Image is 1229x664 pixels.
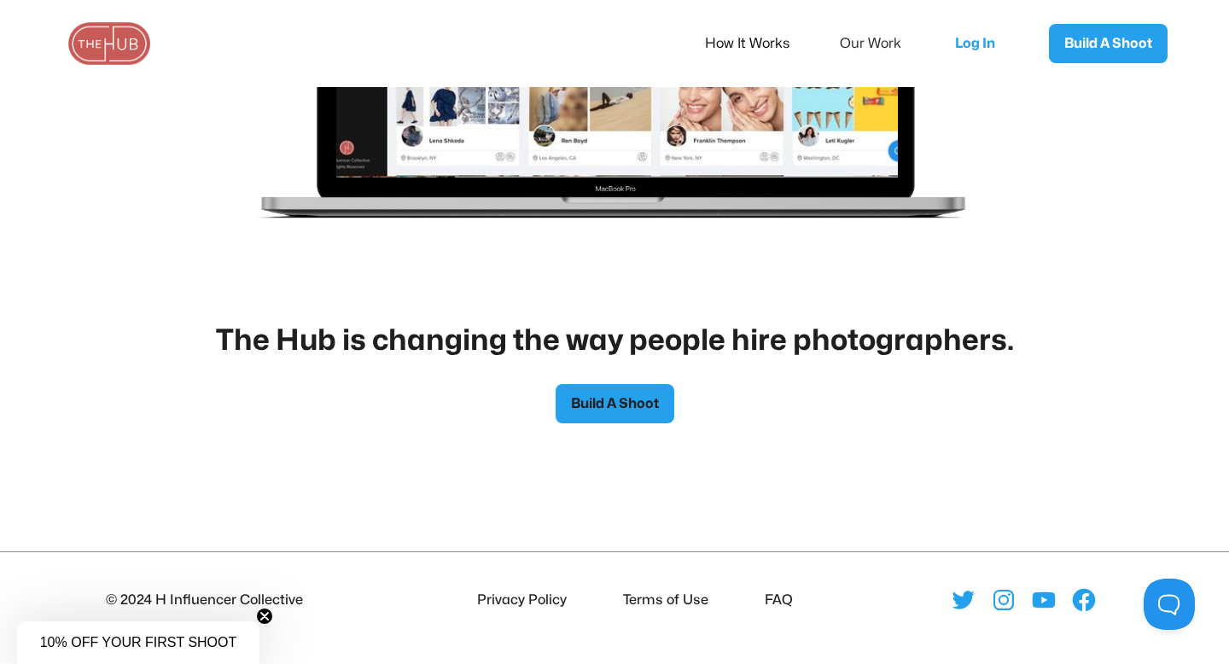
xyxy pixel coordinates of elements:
a: Our Work [840,26,924,61]
li: Privacy Policy [470,589,567,611]
iframe: Toggle Customer Support [1144,579,1195,630]
div: 10% OFF YOUR FIRST SHOOTClose teaser [17,621,259,664]
a: How It Works [705,26,813,61]
span: 10% OFF YOUR FIRST SHOOT [40,635,237,649]
div: © 2024 H Influencer Collective [106,589,303,611]
button: Close teaser [256,608,273,625]
h2: The Hub is changing the way people hire photographers. [216,323,1014,360]
li: FAQ [758,589,793,611]
a: Log In [938,15,1023,72]
a: Build A Shoot [556,384,674,423]
li: Terms of Use [616,589,708,611]
a: Build A Shoot [1049,24,1168,63]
